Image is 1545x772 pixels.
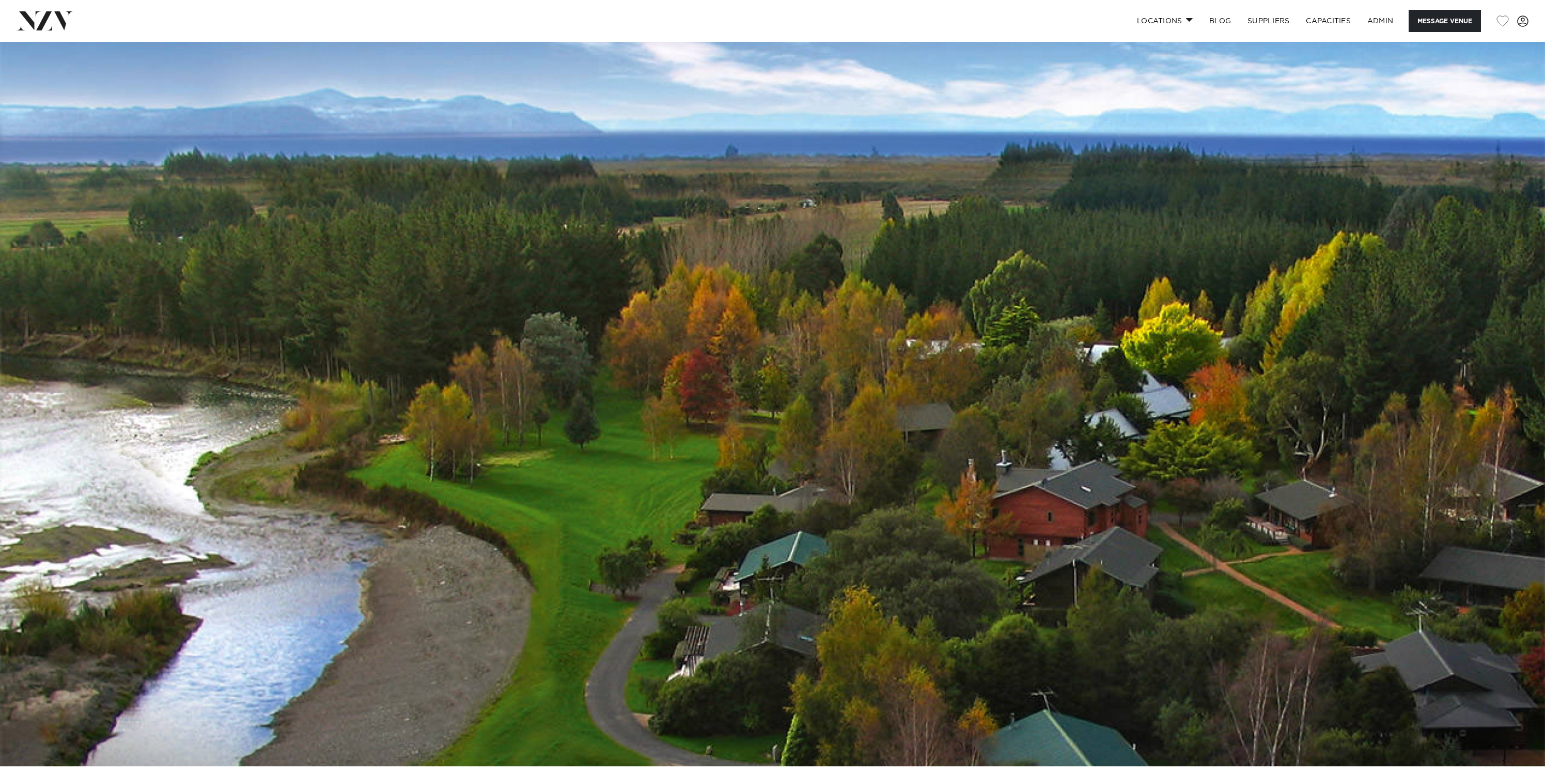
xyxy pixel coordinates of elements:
a: SUPPLIERS [1239,10,1298,32]
a: Locations [1129,10,1201,32]
a: Capacities [1298,10,1359,32]
a: ADMIN [1359,10,1401,32]
img: nzv-logo.png [17,11,73,30]
button: Message Venue [1409,10,1481,32]
a: BLOG [1201,10,1239,32]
